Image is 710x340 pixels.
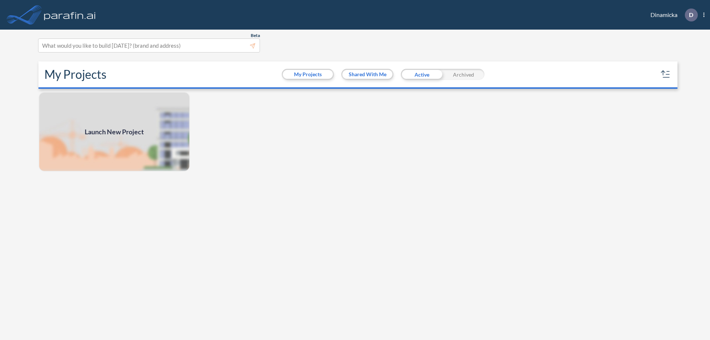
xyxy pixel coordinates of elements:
[639,9,704,21] div: Dinamicka
[43,7,97,22] img: logo
[283,70,333,79] button: My Projects
[342,70,392,79] button: Shared With Me
[44,67,106,81] h2: My Projects
[689,11,693,18] p: D
[401,69,443,80] div: Active
[251,33,260,38] span: Beta
[38,92,190,172] img: add
[443,69,484,80] div: Archived
[38,92,190,172] a: Launch New Project
[85,127,144,137] span: Launch New Project
[660,68,672,80] button: sort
